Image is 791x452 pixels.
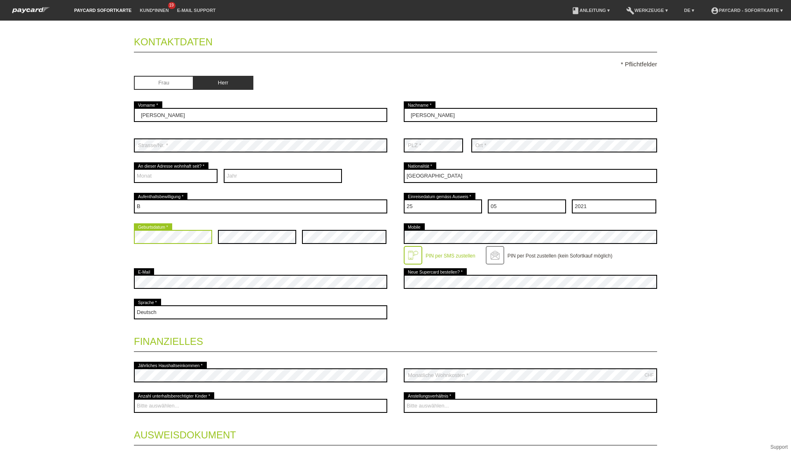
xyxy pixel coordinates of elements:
[168,2,176,9] span: 19
[134,328,657,352] legend: Finanzielles
[626,7,634,15] i: build
[711,7,719,15] i: account_circle
[173,8,220,13] a: E-Mail Support
[571,7,580,15] i: book
[567,8,614,13] a: bookAnleitung ▾
[134,61,657,68] p: * Pflichtfelder
[134,28,657,52] legend: Kontaktdaten
[70,8,136,13] a: paycard Sofortkarte
[508,253,613,259] label: PIN per Post zustellen (kein Sofortkauf möglich)
[770,444,788,450] a: Support
[426,253,475,259] label: PIN per SMS zustellen
[136,8,173,13] a: Kund*innen
[8,6,54,14] img: paycard Sofortkarte
[622,8,672,13] a: buildWerkzeuge ▾
[8,9,54,16] a: paycard Sofortkarte
[644,372,654,377] div: CHF
[707,8,787,13] a: account_circlepaycard - Sofortkarte ▾
[134,421,657,445] legend: Ausweisdokument
[680,8,698,13] a: DE ▾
